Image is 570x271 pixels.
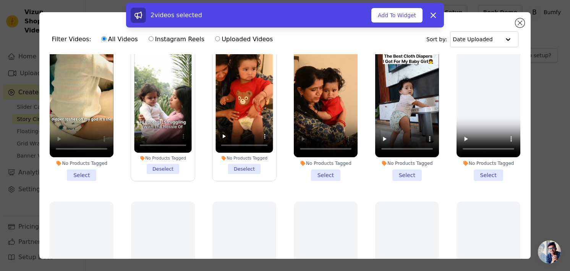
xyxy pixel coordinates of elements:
div: No Products Tagged [294,160,358,166]
div: No Products Tagged [215,155,273,161]
label: Uploaded Videos [215,34,273,44]
div: No Products Tagged [50,160,113,166]
a: Open chat [538,240,561,263]
div: Sort by: [426,31,518,47]
button: Add To Widget [371,8,423,23]
div: No Products Tagged [134,155,192,161]
div: No Products Tagged [457,160,520,166]
div: No Products Tagged [375,160,439,166]
label: Instagram Reels [148,34,205,44]
label: All Videos [101,34,138,44]
div: Filter Videos: [52,31,277,48]
span: 2 videos selected [151,11,202,19]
